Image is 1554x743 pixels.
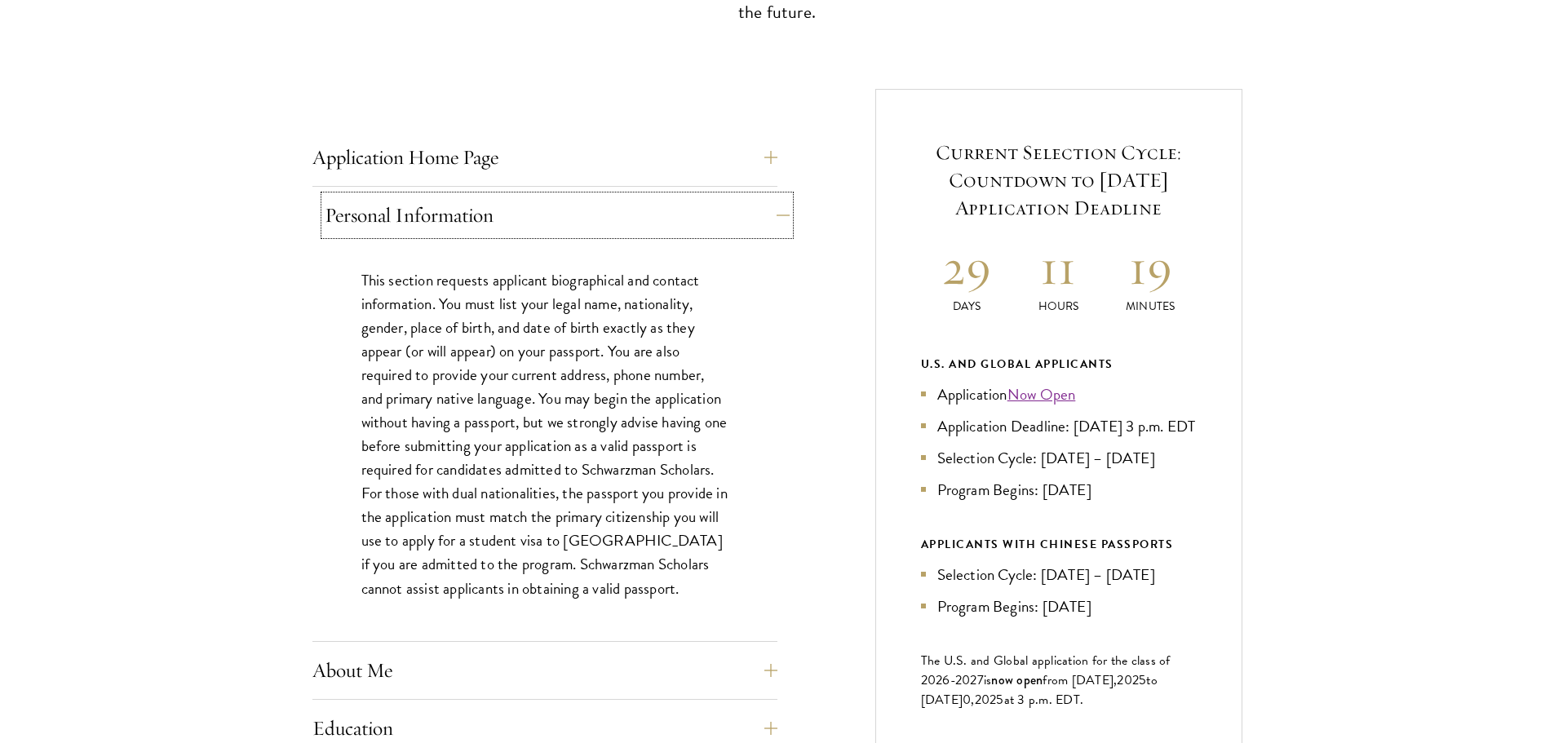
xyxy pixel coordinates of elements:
[975,690,997,710] span: 202
[312,651,777,690] button: About Me
[921,478,1197,502] li: Program Begins: [DATE]
[361,268,728,600] p: This section requests applicant biographical and contact information. You must list your legal na...
[921,139,1197,222] h5: Current Selection Cycle: Countdown to [DATE] Application Deadline
[921,383,1197,406] li: Application
[921,595,1197,618] li: Program Begins: [DATE]
[921,298,1013,315] p: Days
[1139,670,1146,690] span: 5
[1117,670,1139,690] span: 202
[942,670,950,690] span: 6
[977,670,984,690] span: 7
[996,690,1003,710] span: 5
[991,670,1043,689] span: now open
[971,690,974,710] span: ,
[1105,298,1197,315] p: Minutes
[1043,670,1117,690] span: from [DATE],
[1012,237,1105,298] h2: 11
[921,446,1197,470] li: Selection Cycle: [DATE] – [DATE]
[921,651,1171,690] span: The U.S. and Global application for the class of 202
[325,196,790,235] button: Personal Information
[312,138,777,177] button: Application Home Page
[963,690,971,710] span: 0
[1012,298,1105,315] p: Hours
[921,563,1197,586] li: Selection Cycle: [DATE] – [DATE]
[950,670,977,690] span: -202
[921,670,1158,710] span: to [DATE]
[1004,690,1084,710] span: at 3 p.m. EDT.
[921,237,1013,298] h2: 29
[1105,237,1197,298] h2: 19
[921,354,1197,374] div: U.S. and Global Applicants
[984,670,992,690] span: is
[1007,383,1076,406] a: Now Open
[921,414,1197,438] li: Application Deadline: [DATE] 3 p.m. EDT
[921,534,1197,555] div: APPLICANTS WITH CHINESE PASSPORTS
